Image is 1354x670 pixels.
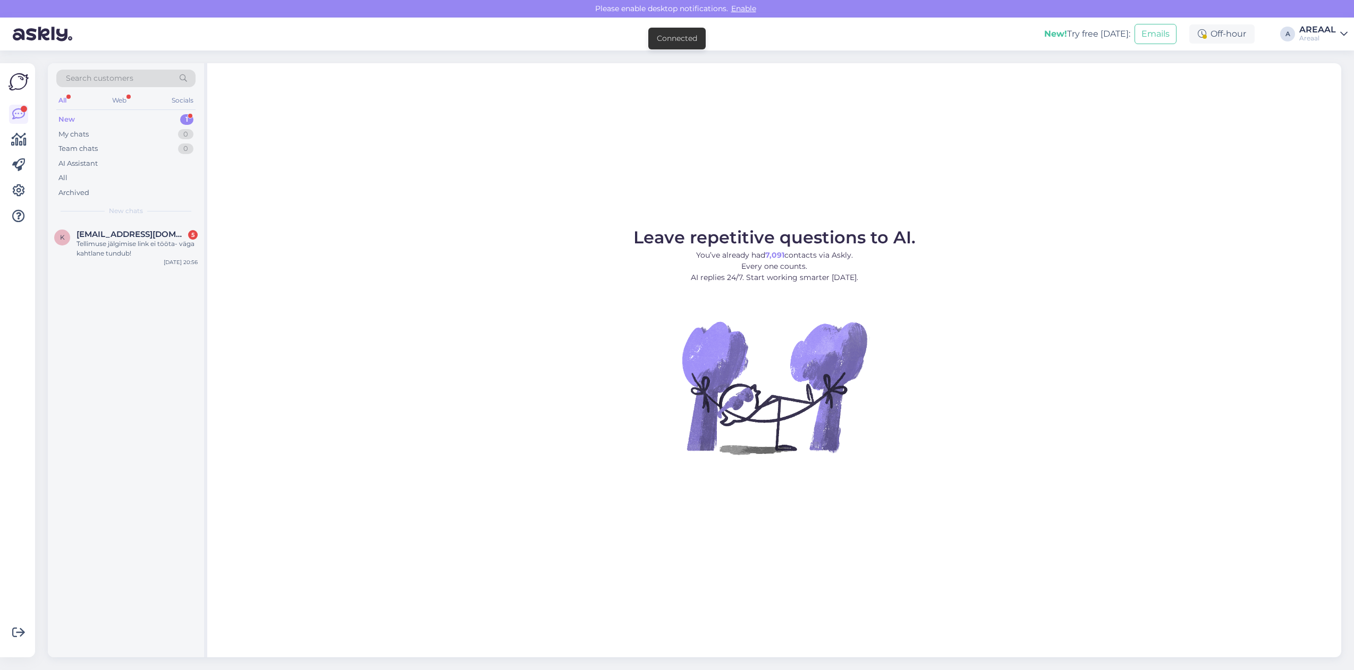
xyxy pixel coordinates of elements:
span: Search customers [66,73,133,84]
div: Areaal [1299,34,1336,43]
div: A [1280,27,1295,41]
div: Socials [170,94,196,107]
div: 5 [188,230,198,240]
div: 1 [180,114,193,125]
img: Askly Logo [9,72,29,92]
span: Koitqs@gmail.com [77,230,187,239]
div: All [56,94,69,107]
div: Connected [657,33,697,44]
div: Web [110,94,129,107]
span: New chats [109,206,143,216]
div: All [58,173,67,183]
div: 0 [178,143,193,154]
div: Try free [DATE]: [1044,28,1130,40]
div: 0 [178,129,193,140]
div: Tellimuse jälgimise link ei tööta- väga kahtlane tundub! [77,239,198,258]
div: Archived [58,188,89,198]
button: Emails [1135,24,1177,44]
img: No Chat active [679,292,870,483]
div: Team chats [58,143,98,154]
div: My chats [58,129,89,140]
div: New [58,114,75,125]
div: AI Assistant [58,158,98,169]
a: AREAALAreaal [1299,26,1348,43]
div: Off-hour [1189,24,1255,44]
span: Leave repetitive questions to AI. [633,227,916,248]
b: New! [1044,29,1067,39]
span: K [60,233,65,241]
div: AREAAL [1299,26,1336,34]
p: You’ve already had contacts via Askly. Every one counts. AI replies 24/7. Start working smarter [... [633,250,916,283]
div: [DATE] 20:56 [164,258,198,266]
span: Enable [728,4,759,13]
b: 7,091 [765,250,784,260]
